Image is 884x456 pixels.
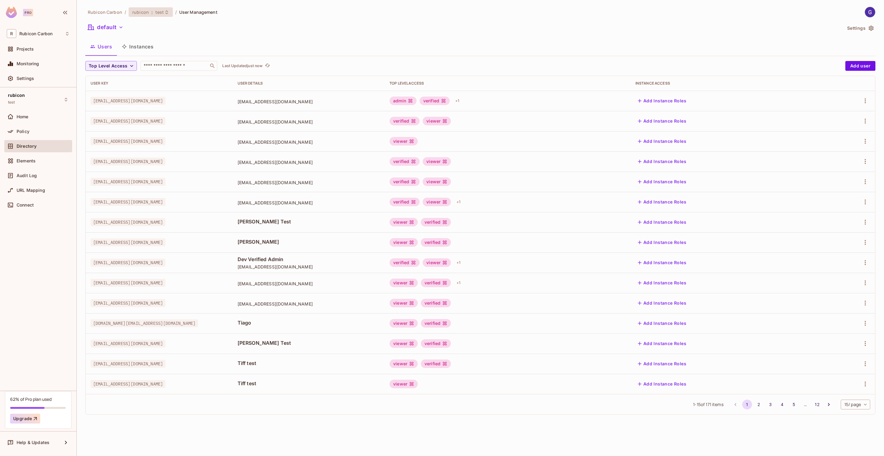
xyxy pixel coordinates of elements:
[17,188,45,193] span: URL Mapping
[635,237,689,247] button: Add Instance Roles
[91,218,165,226] span: [EMAIL_ADDRESS][DOMAIN_NAME]
[91,340,165,348] span: [EMAIL_ADDRESS][DOMAIN_NAME]
[117,39,158,54] button: Instances
[390,218,418,226] div: viewer
[88,9,122,15] span: the active workspace
[238,319,380,326] span: Tiago
[91,259,165,267] span: [EMAIL_ADDRESS][DOMAIN_NAME]
[635,318,689,328] button: Add Instance Roles
[238,218,380,225] span: [PERSON_NAME] Test
[238,139,380,145] span: [EMAIL_ADDRESS][DOMAIN_NAME]
[17,144,37,149] span: Directory
[454,197,463,207] div: + 1
[125,9,126,15] li: /
[453,96,462,106] div: + 1
[155,9,164,15] span: test
[423,117,451,125] div: viewer
[238,256,380,263] span: Dev Verified Admin
[91,319,198,327] span: [DOMAIN_NAME][EMAIL_ADDRESS][DOMAIN_NAME]
[635,278,689,288] button: Add Instance Roles
[7,29,16,38] span: R
[390,299,418,307] div: viewer
[19,31,52,36] span: Workspace: Rubicon Carbon
[635,359,689,369] button: Add Instance Roles
[238,281,380,287] span: [EMAIL_ADDRESS][DOMAIN_NAME]
[238,360,380,367] span: Tiff test
[390,198,420,206] div: verified
[17,158,36,163] span: Elements
[635,96,689,106] button: Add Instance Roles
[264,62,271,70] button: refresh
[10,414,40,424] button: Upgrade
[635,157,689,166] button: Add Instance Roles
[421,218,451,226] div: verified
[238,264,380,270] span: [EMAIL_ADDRESS][DOMAIN_NAME]
[845,23,875,33] button: Settings
[91,137,165,145] span: [EMAIL_ADDRESS][DOMAIN_NAME]
[420,97,450,105] div: verified
[238,159,380,165] span: [EMAIL_ADDRESS][DOMAIN_NAME]
[262,62,271,70] span: Click to refresh data
[91,97,165,105] span: [EMAIL_ADDRESS][DOMAIN_NAME]
[423,157,451,166] div: viewer
[238,99,380,104] span: [EMAIL_ADDRESS][DOMAIN_NAME]
[421,238,451,247] div: verified
[421,319,451,328] div: verified
[91,117,165,125] span: [EMAIL_ADDRESS][DOMAIN_NAME]
[390,177,420,186] div: verified
[390,258,420,267] div: verified
[238,119,380,125] span: [EMAIL_ADDRESS][DOMAIN_NAME]
[742,400,752,409] button: page 1
[390,339,418,348] div: viewer
[423,177,451,186] div: viewer
[91,198,165,206] span: [EMAIL_ADDRESS][DOMAIN_NAME]
[635,379,689,389] button: Add Instance Roles
[238,238,380,245] span: [PERSON_NAME]
[85,22,126,32] button: default
[845,61,875,71] button: Add user
[8,100,15,105] span: test
[91,279,165,287] span: [EMAIL_ADDRESS][DOMAIN_NAME]
[390,380,418,388] div: viewer
[423,198,451,206] div: viewer
[635,81,812,86] div: Instance Access
[635,217,689,227] button: Add Instance Roles
[238,180,380,185] span: [EMAIL_ADDRESS][DOMAIN_NAME]
[91,158,165,165] span: [EMAIL_ADDRESS][DOMAIN_NAME]
[390,97,417,105] div: admin
[91,380,165,388] span: [EMAIL_ADDRESS][DOMAIN_NAME]
[17,76,34,81] span: Settings
[23,9,33,16] div: Pro
[238,340,380,346] span: [PERSON_NAME] Test
[179,9,218,15] span: User Management
[390,279,418,287] div: viewer
[693,401,723,408] span: 1 - 15 of 171 items
[238,301,380,307] span: [EMAIL_ADDRESS][DOMAIN_NAME]
[635,197,689,207] button: Add Instance Roles
[8,93,25,98] span: rubicon
[17,61,39,66] span: Monitoring
[91,360,165,368] span: [EMAIL_ADDRESS][DOMAIN_NAME]
[635,258,689,268] button: Add Instance Roles
[85,61,137,71] button: Top Level Access
[238,200,380,206] span: [EMAIL_ADDRESS][DOMAIN_NAME]
[17,203,34,207] span: Connect
[151,10,153,15] span: :
[730,400,835,409] nav: pagination navigation
[132,9,149,15] span: rubicon
[789,400,799,409] button: Go to page 5
[238,380,380,387] span: Tiff test
[421,339,451,348] div: verified
[265,63,270,69] span: refresh
[89,62,127,70] span: Top Level Access
[17,173,37,178] span: Audit Log
[635,136,689,146] button: Add Instance Roles
[91,178,165,186] span: [EMAIL_ADDRESS][DOMAIN_NAME]
[423,258,451,267] div: viewer
[175,9,177,15] li: /
[766,400,775,409] button: Go to page 3
[17,440,49,445] span: Help & Updates
[454,258,463,268] div: + 1
[421,359,451,368] div: verified
[17,114,29,119] span: Home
